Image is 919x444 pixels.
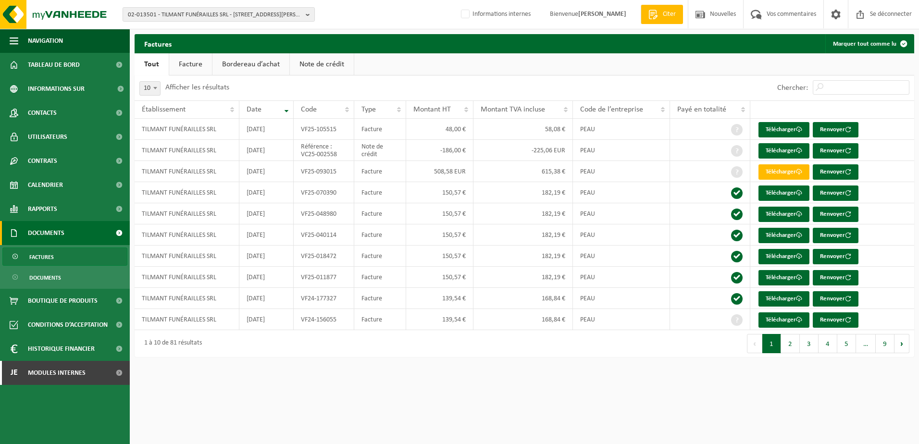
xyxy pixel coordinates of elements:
a: Bordereau d’achat [212,53,289,75]
td: 508,58 EUR [406,161,474,182]
span: 02-013501 - TILMANT FUNÉRAILLES SRL - [STREET_ADDRESS][PERSON_NAME] [128,8,302,22]
span: Contrats [28,149,57,173]
font: Renvoyer [820,190,845,196]
td: TILMANT FUNÉRAILLES SRL [135,309,239,330]
font: Marquer tout comme lu [833,41,896,47]
a: Télécharger [758,207,809,222]
td: Facture [354,224,406,246]
td: [DATE] [239,182,294,203]
td: VF25-048980 [294,203,354,224]
td: [DATE] [239,203,294,224]
button: Renvoyer [813,164,858,180]
span: Conditions d’acceptation [28,313,108,337]
td: VF25-105515 [294,119,354,140]
td: Facture [354,182,406,203]
td: 168,84 € [473,309,573,330]
font: Télécharger [766,169,796,175]
font: Télécharger [766,274,796,281]
td: 139,54 € [406,288,474,309]
a: Télécharger [758,249,809,264]
td: VF25-070390 [294,182,354,203]
button: Marquer tout comme lu [825,34,913,53]
td: 182,19 € [473,182,573,203]
strong: [PERSON_NAME] [578,11,626,18]
td: 139,54 € [406,309,474,330]
font: Renvoyer [820,211,845,217]
td: VF25-093015 [294,161,354,182]
a: Factures [2,247,127,266]
td: PEAU [573,119,670,140]
a: Télécharger [758,270,809,285]
span: Rapports [28,197,57,221]
td: 150,57 € [406,203,474,224]
td: 615,38 € [473,161,573,182]
span: Historique financier [28,337,95,361]
font: Télécharger [766,148,796,154]
font: Télécharger [766,232,796,238]
font: Renvoyer [820,317,845,323]
td: [DATE] [239,224,294,246]
label: Chercher: [777,84,808,92]
span: … [856,334,876,353]
td: 182,19 € [473,203,573,224]
button: Prochain [894,334,909,353]
a: Télécharger [758,164,809,180]
a: Facture [169,53,212,75]
span: Payé en totalité [677,106,726,113]
td: 182,19 € [473,267,573,288]
td: 150,57 € [406,224,474,246]
td: PEAU [573,288,670,309]
button: 3 [800,334,819,353]
font: Renvoyer [820,274,845,281]
span: Calendrier [28,173,63,197]
td: [DATE] [239,288,294,309]
a: Télécharger [758,143,809,159]
span: Je [10,361,18,385]
td: 150,57 € [406,182,474,203]
td: TILMANT FUNÉRAILLES SRL [135,140,239,161]
td: TILMANT FUNÉRAILLES SRL [135,224,239,246]
td: Facture [354,309,406,330]
span: Date [247,106,261,113]
span: Code [301,106,317,113]
font: Renvoyer [820,253,845,259]
td: 58,08 € [473,119,573,140]
td: PEAU [573,224,670,246]
td: PEAU [573,246,670,267]
button: Renvoyer [813,122,858,137]
span: Montant TVA incluse [481,106,545,113]
button: Renvoyer [813,228,858,243]
button: 1 [762,334,781,353]
td: [DATE] [239,161,294,182]
font: Télécharger [766,317,796,323]
td: [DATE] [239,309,294,330]
span: Type [361,106,376,113]
h2: Factures [135,34,181,53]
td: [DATE] [239,140,294,161]
td: Facture [354,203,406,224]
span: 10 [140,82,160,95]
label: Informations internes [459,7,531,22]
a: Tout [135,53,169,75]
span: Navigation [28,29,63,53]
td: 182,19 € [473,224,573,246]
font: Renvoyer [820,296,845,302]
td: VF24-177327 [294,288,354,309]
td: TILMANT FUNÉRAILLES SRL [135,267,239,288]
td: TILMANT FUNÉRAILLES SRL [135,119,239,140]
button: 9 [876,334,894,353]
font: Télécharger [766,211,796,217]
td: Facture [354,161,406,182]
td: [DATE] [239,267,294,288]
td: [DATE] [239,246,294,267]
button: Renvoyer [813,207,858,222]
td: PEAU [573,267,670,288]
td: VF24-156055 [294,309,354,330]
button: 4 [819,334,837,353]
span: Modules internes [28,361,86,385]
td: 150,57 € [406,267,474,288]
span: Documents [28,221,64,245]
td: TILMANT FUNÉRAILLES SRL [135,203,239,224]
td: Note de crédit [354,140,406,161]
span: Informations sur l’entreprise [28,77,111,101]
